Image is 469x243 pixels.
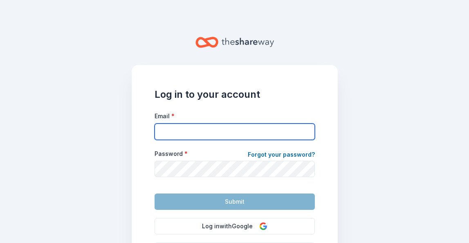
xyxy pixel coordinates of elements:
label: Password [155,150,188,158]
img: Google Logo [259,222,267,230]
button: Log inwithGoogle [155,218,315,234]
a: Forgot your password? [248,150,315,161]
label: Email [155,112,175,120]
h1: Log in to your account [155,88,315,101]
a: Home [195,33,274,52]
